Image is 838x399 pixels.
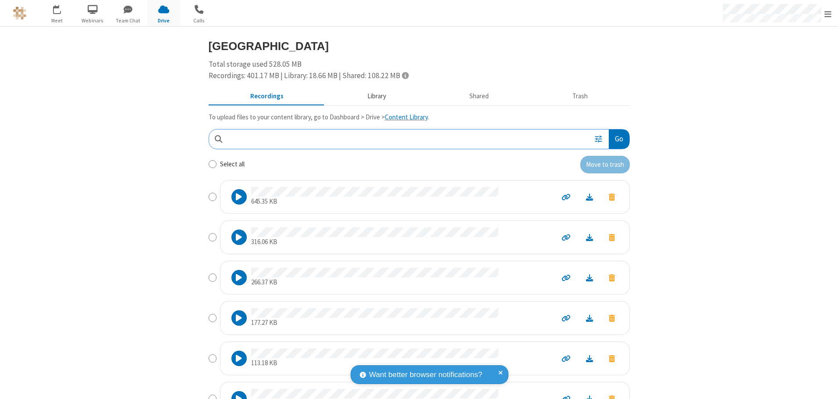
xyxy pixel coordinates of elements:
[578,192,601,202] a: Download file
[601,312,623,324] button: Move to trash
[428,88,531,105] button: Shared during meetings
[578,313,601,323] a: Download file
[531,88,630,105] button: Trash
[609,129,629,149] button: Go
[183,17,216,25] span: Calls
[578,273,601,283] a: Download file
[220,159,245,169] label: Select all
[13,7,26,20] img: QA Selenium DO NOT DELETE OR CHANGE
[369,369,482,381] span: Want better browser notifications?
[209,112,630,122] p: To upload files to your content library, go to Dashboard > Drive > .
[402,72,408,79] span: Totals displayed include files that have been moved to the trash.
[209,88,326,105] button: Recorded meetings
[41,17,74,25] span: Meet
[251,277,498,288] p: 266.37 KB
[578,353,601,363] a: Download file
[385,113,428,121] a: Content Library
[209,59,630,81] div: Total storage used 528.05 MB
[251,358,498,368] p: 113.18 KB
[578,232,601,242] a: Download file
[601,231,623,243] button: Move to trash
[112,17,145,25] span: Team Chat
[251,237,498,247] p: 316.06 KB
[209,70,630,82] div: Recordings: 401.17 MB | Library: 18.66 MB | Shared: 108.22 MB
[76,17,109,25] span: Webinars
[251,197,498,207] p: 645.35 KB
[59,5,65,11] div: 1
[580,156,630,173] button: Move to trash
[601,352,623,364] button: Move to trash
[147,17,180,25] span: Drive
[209,40,630,52] h3: [GEOGRAPHIC_DATA]
[325,88,428,105] button: Content library
[601,191,623,203] button: Move to trash
[251,318,498,328] p: 177.27 KB
[601,272,623,284] button: Move to trash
